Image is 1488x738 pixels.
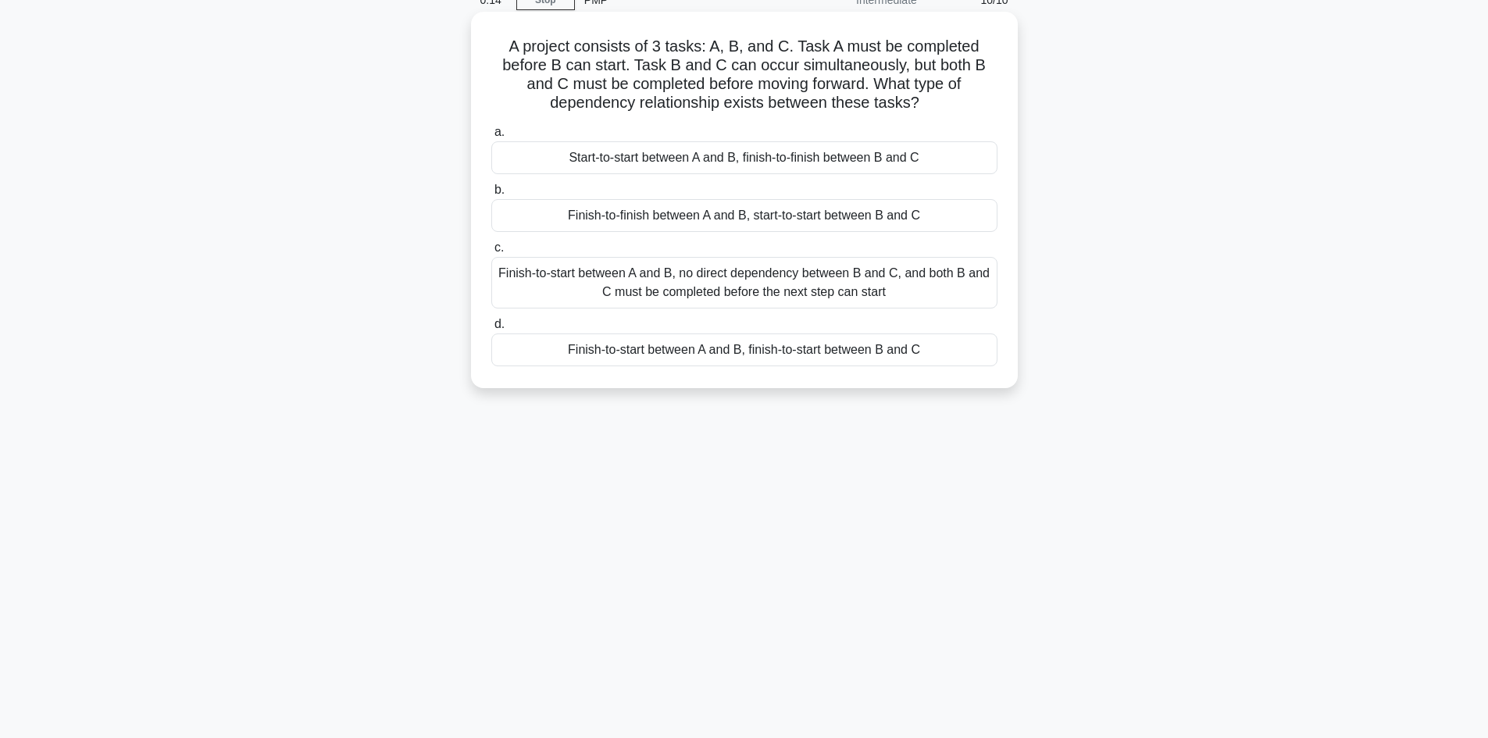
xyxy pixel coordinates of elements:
div: Finish-to-start between A and B, no direct dependency between B and C, and both B and C must be c... [491,257,997,308]
span: c. [494,241,504,254]
div: Finish-to-start between A and B, finish-to-start between B and C [491,333,997,366]
h5: A project consists of 3 tasks: A, B, and C. Task A must be completed before B can start. Task B a... [490,37,999,113]
span: b. [494,183,505,196]
span: d. [494,317,505,330]
div: Start-to-start between A and B, finish-to-finish between B and C [491,141,997,174]
span: a. [494,125,505,138]
div: Finish-to-finish between A and B, start-to-start between B and C [491,199,997,232]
